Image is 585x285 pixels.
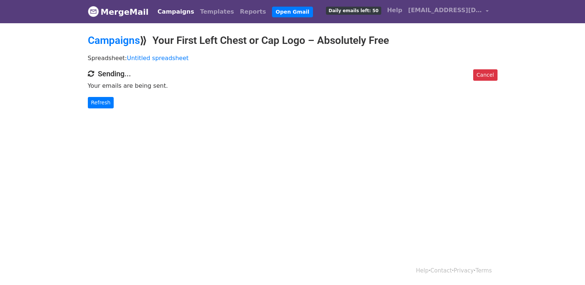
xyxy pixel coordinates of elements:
[197,4,237,19] a: Templates
[88,97,114,108] a: Refresh
[475,267,492,274] a: Terms
[473,69,497,81] a: Cancel
[323,3,384,18] a: Daily emails left: 50
[326,7,381,15] span: Daily emails left: 50
[88,34,498,47] h2: ⟫ Your First Left Chest or Cap Logo – Absolutely Free
[237,4,269,19] a: Reports
[384,3,405,18] a: Help
[155,4,197,19] a: Campaigns
[88,34,140,46] a: Campaigns
[408,6,482,15] span: [EMAIL_ADDRESS][DOMAIN_NAME]
[88,4,149,20] a: MergeMail
[405,3,492,20] a: [EMAIL_ADDRESS][DOMAIN_NAME]
[272,7,313,17] a: Open Gmail
[88,69,498,78] h4: Sending...
[454,267,474,274] a: Privacy
[127,55,189,62] a: Untitled spreadsheet
[88,6,99,17] img: MergeMail logo
[88,82,498,90] p: Your emails are being sent.
[416,267,429,274] a: Help
[430,267,452,274] a: Contact
[88,54,498,62] p: Spreadsheet:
